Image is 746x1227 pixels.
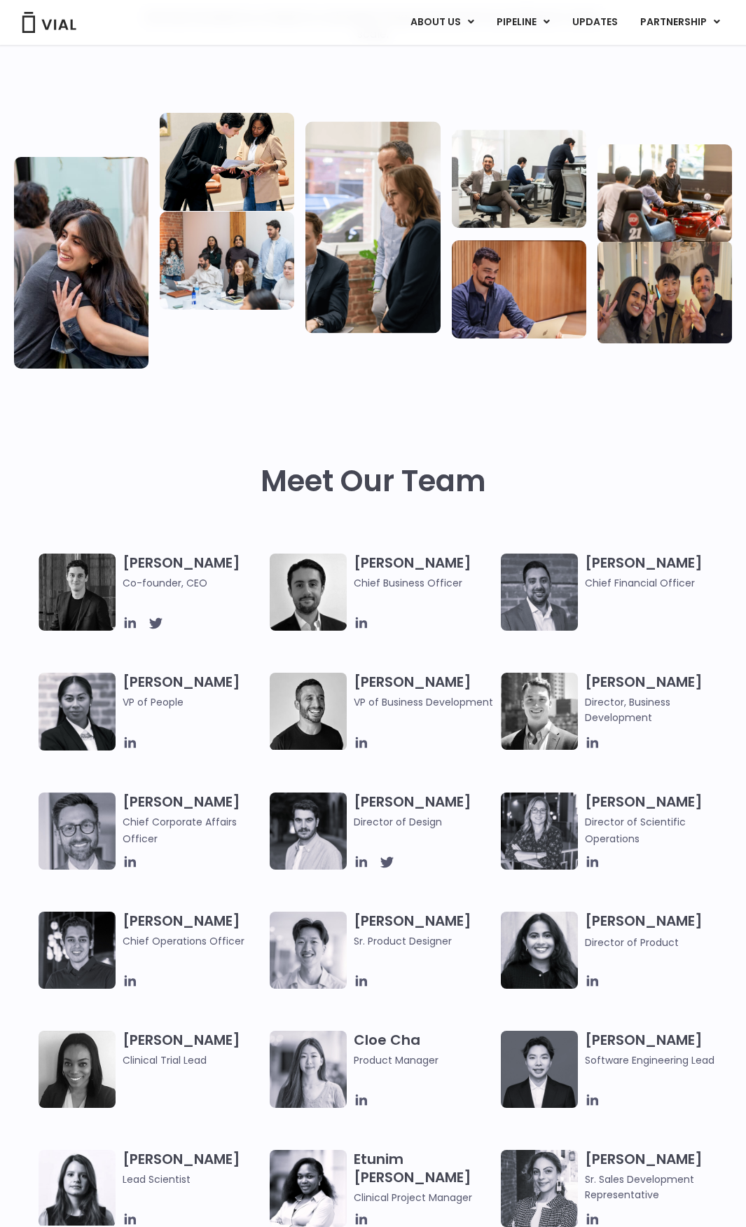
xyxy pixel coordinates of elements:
img: Vial Life [14,157,148,369]
img: Headshot of smiling man named Samir [501,554,578,631]
span: Chief Business Officer [354,575,494,591]
img: Group of 3 people smiling holding up the peace sign [598,242,732,343]
span: Sr. Sales Development Representative [585,1172,725,1202]
span: Co-founder, CEO [123,575,263,591]
img: Three people working in an office [452,130,586,228]
span: VP of Business Development [354,694,494,710]
img: Group of people playing whirlyball [598,144,732,242]
img: Two people looking at a paper talking. [160,113,294,211]
h3: Etunim [PERSON_NAME] [354,1150,494,1205]
span: Director of Product [585,935,679,950]
h3: [PERSON_NAME] [585,1150,725,1202]
h3: Cloe Cha [354,1031,494,1068]
img: Headshot of smiling man named Josh [39,912,116,989]
img: A black and white photo of a woman smiling. [39,1031,116,1108]
img: Smiling woman named Gabriella [501,1150,578,1227]
h3: [PERSON_NAME] [123,554,263,591]
a: UPDATES [561,11,628,34]
span: Software Engineering Lead [585,1053,725,1068]
img: Catie [39,673,116,750]
a: ABOUT USMenu Toggle [399,11,485,34]
img: Smiling woman named Dhruba [501,912,578,989]
h3: [PERSON_NAME] [585,673,725,725]
span: VP of People [123,694,263,710]
h3: [PERSON_NAME] [585,912,725,950]
img: A black and white photo of a man in a suit holding a vial. [270,554,347,631]
span: Lead Scientist [123,1172,263,1187]
img: A black and white photo of a smiling man in a suit at ARVO 2023. [501,673,578,750]
span: Product Manager [354,1053,494,1068]
h3: [PERSON_NAME] [585,793,725,846]
h3: [PERSON_NAME] [123,912,263,949]
span: Director of Scientific Operations [585,815,686,846]
img: A black and white photo of a man in a suit attending a Summit. [39,554,116,631]
span: Chief Operations Officer [123,933,263,949]
img: Brennan [270,912,347,989]
h3: [PERSON_NAME] [123,793,263,846]
img: Man working at a computer [452,240,586,338]
span: Director, Business Development [585,694,725,725]
img: Group of three people standing around a computer looking at the screen [305,121,440,333]
span: Director of Design [354,814,494,830]
img: A black and white photo of a man smiling. [270,673,347,750]
h3: [PERSON_NAME] [585,554,725,591]
h3: [PERSON_NAME] [354,793,494,830]
img: Eight people standing and sitting in an office [160,212,294,310]
h3: [PERSON_NAME] [354,554,494,591]
span: Chief Corporate Affairs Officer [123,815,237,846]
a: PARTNERSHIPMenu Toggle [629,11,731,34]
h3: [PERSON_NAME] [354,912,494,949]
h3: [PERSON_NAME] [123,1031,263,1068]
span: Clinical Trial Lead [123,1053,263,1068]
img: Vial Logo [21,12,77,33]
h3: [PERSON_NAME] [585,1031,725,1068]
span: Clinical Project Manager [354,1190,494,1205]
h3: [PERSON_NAME] [123,673,263,730]
img: Headshot of smiling woman named Elia [39,1150,116,1226]
h3: [PERSON_NAME] [354,673,494,710]
img: Headshot of smiling woman named Sarah [501,793,578,870]
img: Paolo-M [39,793,116,870]
img: Headshot of smiling man named Albert [270,793,347,870]
h3: [PERSON_NAME] [123,1150,263,1187]
span: Chief Financial Officer [585,575,725,591]
img: Cloe [270,1031,347,1108]
a: PIPELINEMenu Toggle [485,11,560,34]
img: Image of smiling woman named Etunim [270,1150,347,1227]
span: Sr. Product Designer [354,933,494,949]
h2: Meet Our Team [261,465,486,498]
